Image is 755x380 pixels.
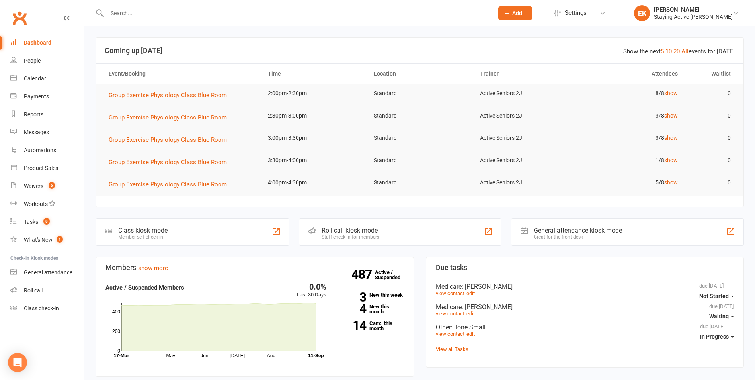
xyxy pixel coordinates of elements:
[24,305,59,311] div: Class check-in
[654,13,733,20] div: Staying Active [PERSON_NAME]
[664,179,678,186] a: show
[10,264,84,282] a: General attendance kiosk mode
[109,113,232,122] button: Group Exercise Physiology Class Blue Room
[338,303,366,315] strong: 4
[634,5,650,21] div: EK
[10,8,29,28] a: Clubworx
[105,47,735,55] h3: Coming up [DATE]
[367,64,472,84] th: Location
[623,47,735,56] div: Show the next events for [DATE]
[699,289,734,303] button: Not Started
[436,323,734,331] div: Other
[24,93,49,100] div: Payments
[261,106,367,125] td: 2:30pm-3:00pm
[24,237,53,243] div: What's New
[654,6,733,13] div: [PERSON_NAME]
[534,227,622,234] div: General attendance kiosk mode
[109,92,227,99] span: Group Exercise Physiology Class Blue Room
[24,219,38,225] div: Tasks
[473,106,579,125] td: Active Seniors 2J
[473,173,579,192] td: Active Seniors 2J
[664,135,678,141] a: show
[57,236,63,243] span: 1
[109,157,232,167] button: Group Exercise Physiology Class Blue Room
[24,111,43,118] div: Reports
[24,201,48,207] div: Workouts
[473,84,579,103] td: Active Seniors 2J
[661,48,664,55] a: 5
[466,290,475,296] a: edit
[101,64,261,84] th: Event/Booking
[709,313,729,319] span: Waiting
[367,173,472,192] td: Standard
[118,234,168,240] div: Member self check-in
[462,303,513,311] span: : [PERSON_NAME]
[261,173,367,192] td: 4:00pm-4:30pm
[685,151,738,170] td: 0
[261,64,367,84] th: Time
[338,292,404,298] a: 3New this week
[338,319,366,331] strong: 14
[322,227,379,234] div: Roll call kiosk mode
[512,10,522,16] span: Add
[367,106,472,125] td: Standard
[579,151,685,170] td: 1/8
[709,309,734,323] button: Waiting
[338,304,404,314] a: 4New this month
[436,290,464,296] a: view contact
[24,39,51,46] div: Dashboard
[462,283,513,290] span: : [PERSON_NAME]
[297,283,326,291] div: 0.0%
[473,151,579,170] td: Active Seniors 2J
[685,84,738,103] td: 0
[10,123,84,141] a: Messages
[498,6,532,20] button: Add
[10,88,84,106] a: Payments
[322,234,379,240] div: Staff check-in for members
[105,264,404,272] h3: Members
[10,34,84,52] a: Dashboard
[24,57,41,64] div: People
[375,264,410,286] a: 487Active / Suspended
[10,52,84,70] a: People
[109,180,232,189] button: Group Exercise Physiology Class Blue Room
[664,90,678,96] a: show
[436,303,734,311] div: Medicare
[579,173,685,192] td: 5/8
[685,173,738,192] td: 0
[700,333,729,340] span: In Progress
[436,264,734,272] h3: Due tasks
[10,177,84,195] a: Waivers 6
[436,346,468,352] a: View all Tasks
[109,181,227,188] span: Group Exercise Physiology Class Blue Room
[10,195,84,213] a: Workouts
[10,282,84,300] a: Roll call
[24,147,56,153] div: Automations
[579,64,685,84] th: Attendees
[466,331,475,337] a: edit
[24,183,43,189] div: Waivers
[24,269,72,276] div: General attendance
[10,159,84,177] a: Product Sales
[261,151,367,170] td: 3:30pm-4:00pm
[466,311,475,317] a: edit
[105,284,184,291] strong: Active / Suspended Members
[24,129,49,135] div: Messages
[436,311,464,317] a: view contact
[24,75,46,82] div: Calendar
[665,48,672,55] a: 10
[351,268,375,280] strong: 487
[451,323,486,331] span: : Ilone Small
[297,283,326,299] div: Last 30 Days
[685,129,738,147] td: 0
[8,353,27,372] div: Open Intercom Messenger
[699,293,729,299] span: Not Started
[109,90,232,100] button: Group Exercise Physiology Class Blue Room
[367,151,472,170] td: Standard
[43,218,50,225] span: 8
[565,4,587,22] span: Settings
[10,70,84,88] a: Calendar
[436,331,464,337] a: view contact
[367,129,472,147] td: Standard
[118,227,168,234] div: Class kiosk mode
